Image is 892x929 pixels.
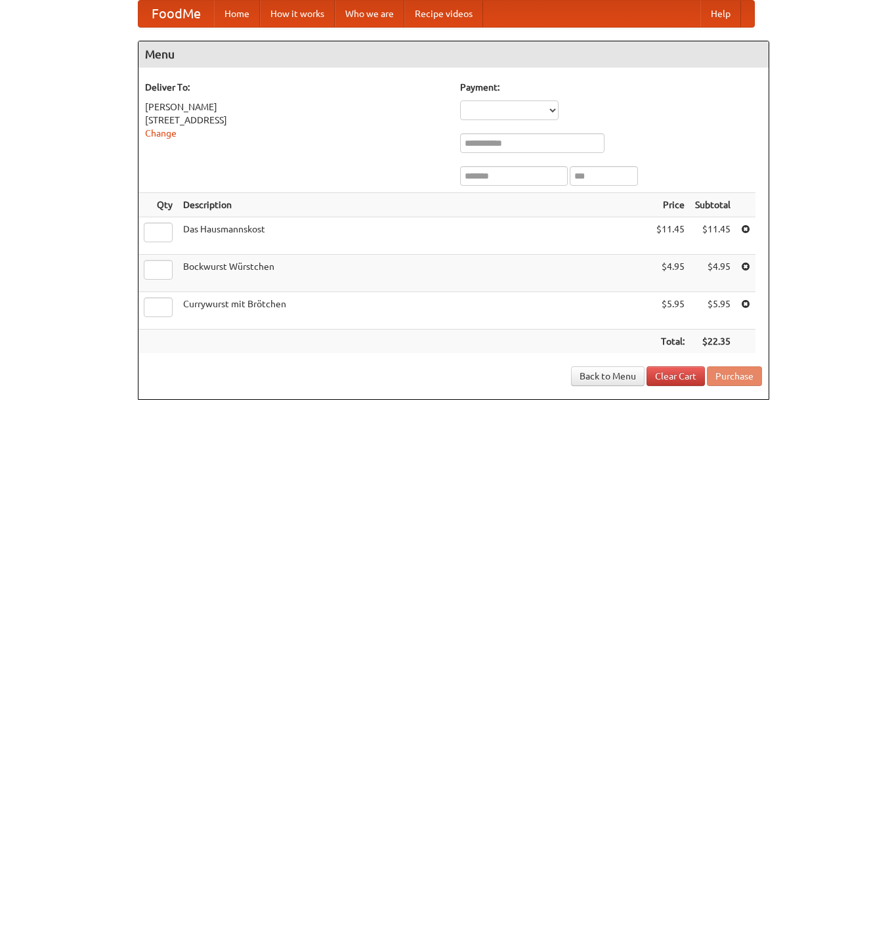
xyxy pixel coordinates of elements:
[651,292,690,330] td: $5.95
[145,114,447,127] div: [STREET_ADDRESS]
[138,1,214,27] a: FoodMe
[690,292,736,330] td: $5.95
[651,255,690,292] td: $4.95
[571,366,645,386] a: Back to Menu
[460,81,762,94] h5: Payment:
[335,1,404,27] a: Who we are
[700,1,741,27] a: Help
[178,217,651,255] td: Das Hausmannskost
[651,217,690,255] td: $11.45
[707,366,762,386] button: Purchase
[647,366,705,386] a: Clear Cart
[145,81,447,94] h5: Deliver To:
[145,100,447,114] div: [PERSON_NAME]
[178,255,651,292] td: Bockwurst Würstchen
[178,193,651,217] th: Description
[138,41,769,68] h4: Menu
[138,193,178,217] th: Qty
[651,193,690,217] th: Price
[145,128,177,139] a: Change
[690,330,736,354] th: $22.35
[690,255,736,292] td: $4.95
[214,1,260,27] a: Home
[178,292,651,330] td: Currywurst mit Brötchen
[690,193,736,217] th: Subtotal
[690,217,736,255] td: $11.45
[260,1,335,27] a: How it works
[404,1,483,27] a: Recipe videos
[651,330,690,354] th: Total:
